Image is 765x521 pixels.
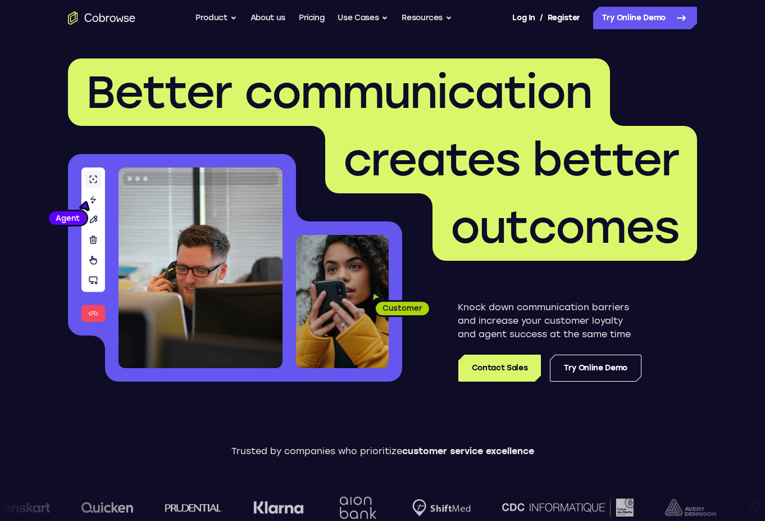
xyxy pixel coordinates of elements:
a: Go to the home page [68,11,135,25]
button: Resources [402,7,452,29]
img: CDC Informatique [499,499,630,516]
img: A customer holding their phone [296,235,389,368]
p: Knock down communication barriers and increase your customer loyalty and agent success at the sam... [458,301,641,341]
span: outcomes [450,200,679,254]
img: prudential [162,503,218,512]
a: Log In [512,7,535,29]
a: Try Online Demo [593,7,697,29]
span: / [540,11,543,25]
span: Better communication [86,65,592,119]
button: Product [195,7,237,29]
a: Try Online Demo [550,355,641,382]
a: Pricing [299,7,325,29]
span: creates better [343,133,679,187]
a: About us [251,7,285,29]
img: A customer support agent talking on the phone [119,167,283,368]
span: customer service excellence [402,446,534,456]
img: Klarna [250,501,300,514]
img: Shiftmed [409,499,467,517]
a: Contact Sales [458,355,541,382]
button: Use Cases [338,7,388,29]
a: Register [548,7,580,29]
